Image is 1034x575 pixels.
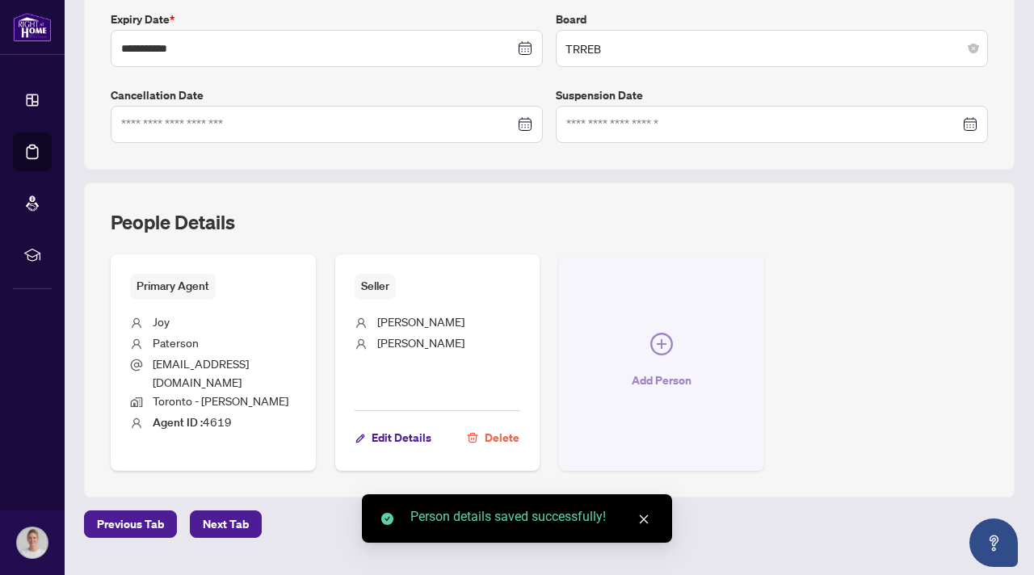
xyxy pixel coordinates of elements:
button: Delete [466,424,520,451]
div: Person details saved successfully! [410,507,653,527]
span: Toronto - [PERSON_NAME] [153,393,288,408]
button: Previous Tab [84,510,177,538]
span: Primary Agent [130,274,216,299]
span: Joy [153,314,170,329]
span: Paterson [153,335,199,350]
button: Edit Details [355,424,432,451]
span: Add Person [632,367,691,393]
span: Edit Details [372,425,431,451]
span: Delete [485,425,519,451]
label: Board [556,10,988,28]
label: Cancellation Date [111,86,543,104]
h2: People Details [111,209,235,235]
span: Seller [355,274,396,299]
span: plus-circle [650,333,673,355]
span: [EMAIL_ADDRESS][DOMAIN_NAME] [153,356,249,389]
span: close [638,514,649,525]
span: TRREB [565,33,978,64]
label: Suspension Date [556,86,988,104]
span: [PERSON_NAME] [377,335,464,350]
span: Previous Tab [97,511,164,537]
span: check-circle [381,513,393,525]
b: Agent ID : [153,415,203,430]
a: Close [635,510,653,528]
span: 4619 [153,414,232,429]
span: close-circle [969,44,978,53]
span: [PERSON_NAME] [377,314,464,329]
img: logo [13,12,52,42]
label: Expiry Date [111,10,543,28]
button: Add Person [559,254,764,471]
button: Open asap [969,518,1018,567]
img: Profile Icon [17,527,48,558]
button: Next Tab [190,510,262,538]
span: Next Tab [203,511,249,537]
